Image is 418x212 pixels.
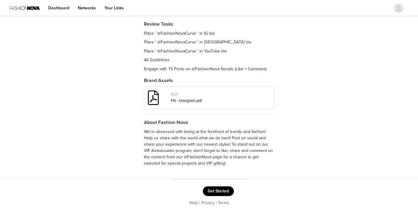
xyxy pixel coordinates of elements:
h4: About Fashion Nova [144,119,274,126]
span: Engage with 15 Posts on @FashionNova Socials (Like + Comment) [144,66,266,71]
a: Dashboard [45,1,73,15]
a: Help [189,200,198,205]
button: Get Started [203,186,234,196]
a: Networks [74,1,100,15]
a: FN - Instagram.pdf [171,98,202,103]
h4: Review Tasks [144,21,274,28]
div: avatar [396,3,401,13]
a: Your Links [101,1,127,15]
h4: Brand Assets [144,77,274,84]
span: Place ' @FashionNovaCurve ' in IG bio [144,31,215,36]
span: All Guidelines [144,57,170,62]
span: Place ' @FashionNovaCurve ' in YouTube bio [144,49,227,54]
a: Terms [218,200,229,205]
span: PDF [171,92,179,97]
a: Privacy [201,200,215,205]
p: We're obsessed with being at the forefront of trends and fashion! Help us share with the world wh... [144,128,274,166]
span: | [199,200,200,205]
span: Place ' @FashionNovaCurve ' in [GEOGRAPHIC_DATA] bio [144,40,251,45]
img: Fashion Nova Logo [10,1,40,15]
